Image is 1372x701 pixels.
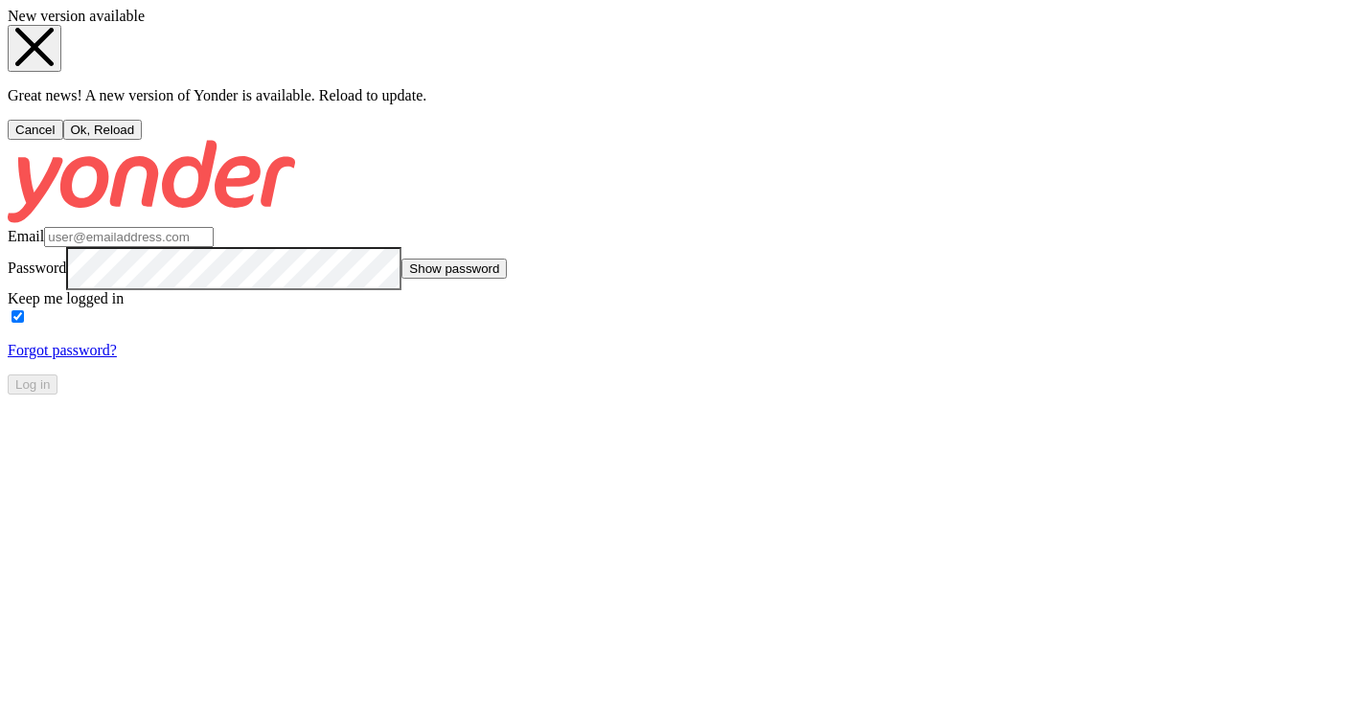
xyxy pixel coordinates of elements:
label: Password [8,260,66,276]
button: Log in [8,374,57,395]
button: Ok, Reload [63,120,143,140]
div: New version available [8,8,1364,25]
input: user@emailaddress.com [44,227,214,247]
label: Keep me logged in [8,290,124,306]
button: Cancel [8,120,63,140]
label: Email [8,228,44,244]
button: Close [8,25,61,72]
button: Show password [401,259,507,279]
a: Forgot password? [8,342,117,358]
p: Great news! A new version of Yonder is available. Reload to update. [8,87,1364,104]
